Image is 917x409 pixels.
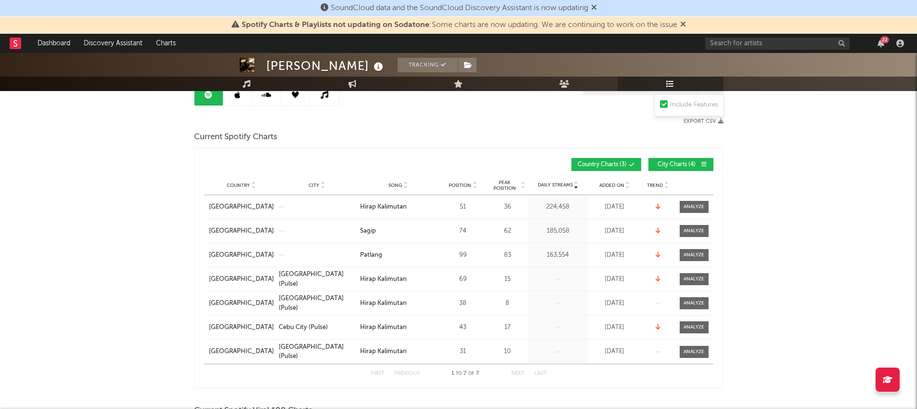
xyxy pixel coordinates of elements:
div: [DATE] [591,323,639,332]
div: 38 [441,299,485,308]
button: Tracking [398,58,458,72]
div: 69 [441,275,485,284]
a: Dashboard [31,34,77,53]
div: 83 [490,251,526,260]
a: [GEOGRAPHIC_DATA] [209,323,274,332]
span: Dismiss [680,21,686,29]
button: Country Charts(3) [571,158,641,171]
span: Country [227,183,250,188]
div: Hirap Kalimutan [360,202,407,212]
span: Dismiss [591,4,597,12]
div: [PERSON_NAME] [266,58,386,74]
div: 74 [441,226,485,236]
div: Hirap Kalimutan [360,299,407,308]
div: Sagip [360,226,376,236]
span: SoundCloud data and the SoundCloud Discovery Assistant is now updating [331,4,588,12]
span: of [468,371,474,376]
a: [GEOGRAPHIC_DATA] (Pulse) [279,343,355,361]
span: Trend [647,183,663,188]
div: 17 [490,323,526,332]
span: Song [388,183,402,188]
div: [DATE] [591,226,639,236]
a: [GEOGRAPHIC_DATA] [209,347,274,356]
span: City Charts ( 4 ) [655,162,699,168]
div: [DATE] [591,299,639,308]
div: 224,458 [530,202,586,212]
a: Hirap Kalimutan [360,202,437,212]
a: Hirap Kalimutan [360,299,437,308]
span: Added On [599,183,624,188]
span: Current Spotify Charts [194,132,277,143]
div: Include Features [670,99,718,111]
span: Country Charts ( 3 ) [578,162,627,168]
a: [GEOGRAPHIC_DATA] (Pulse) [279,294,355,313]
button: Last [534,371,547,376]
div: 36 [490,202,526,212]
div: 8 [490,299,526,308]
a: Cebu City (Pulse) [279,323,355,332]
button: Next [511,371,525,376]
a: Charts [149,34,182,53]
button: Previous [394,371,420,376]
a: [GEOGRAPHIC_DATA] (Pulse) [279,270,355,289]
a: [GEOGRAPHIC_DATA] [209,299,274,308]
div: Cebu City (Pulse) [279,323,328,332]
div: 51 [441,202,485,212]
div: [DATE] [591,202,639,212]
div: [DATE] [591,251,639,260]
div: 31 [441,347,485,356]
div: 163,554 [530,251,586,260]
div: Patlang [360,251,382,260]
div: 43 [441,323,485,332]
a: [GEOGRAPHIC_DATA] [209,251,274,260]
div: 62 [490,226,526,236]
div: 15 [490,275,526,284]
div: 99 [441,251,485,260]
div: 1 7 7 [439,368,492,380]
a: Discovery Assistant [77,34,149,53]
button: First [371,371,385,376]
div: [DATE] [591,347,639,356]
div: [DATE] [591,275,639,284]
div: Hirap Kalimutan [360,275,407,284]
button: 22 [878,40,884,47]
a: Hirap Kalimutan [360,275,437,284]
a: Sagip [360,226,437,236]
span: Spotify Charts & Playlists not updating on Sodatone [242,21,429,29]
div: 10 [490,347,526,356]
span: to [456,371,462,376]
span: Peak Position [490,180,520,191]
a: [GEOGRAPHIC_DATA] [209,226,274,236]
button: City Charts(4) [648,158,713,171]
span: Daily Streams [538,182,573,189]
div: Hirap Kalimutan [360,347,407,356]
div: Hirap Kalimutan [360,323,407,332]
span: : Some charts are now updating. We are continuing to work on the issue [242,21,677,29]
input: Search for artists [705,38,850,50]
a: Hirap Kalimutan [360,323,437,332]
a: [GEOGRAPHIC_DATA] [209,202,274,212]
div: 22 [880,36,889,43]
a: [GEOGRAPHIC_DATA] [209,275,274,284]
span: City [309,183,319,188]
button: Export CSV [684,119,723,124]
div: 185,058 [530,226,586,236]
span: Position [449,183,471,188]
a: Hirap Kalimutan [360,347,437,356]
a: Patlang [360,251,437,260]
